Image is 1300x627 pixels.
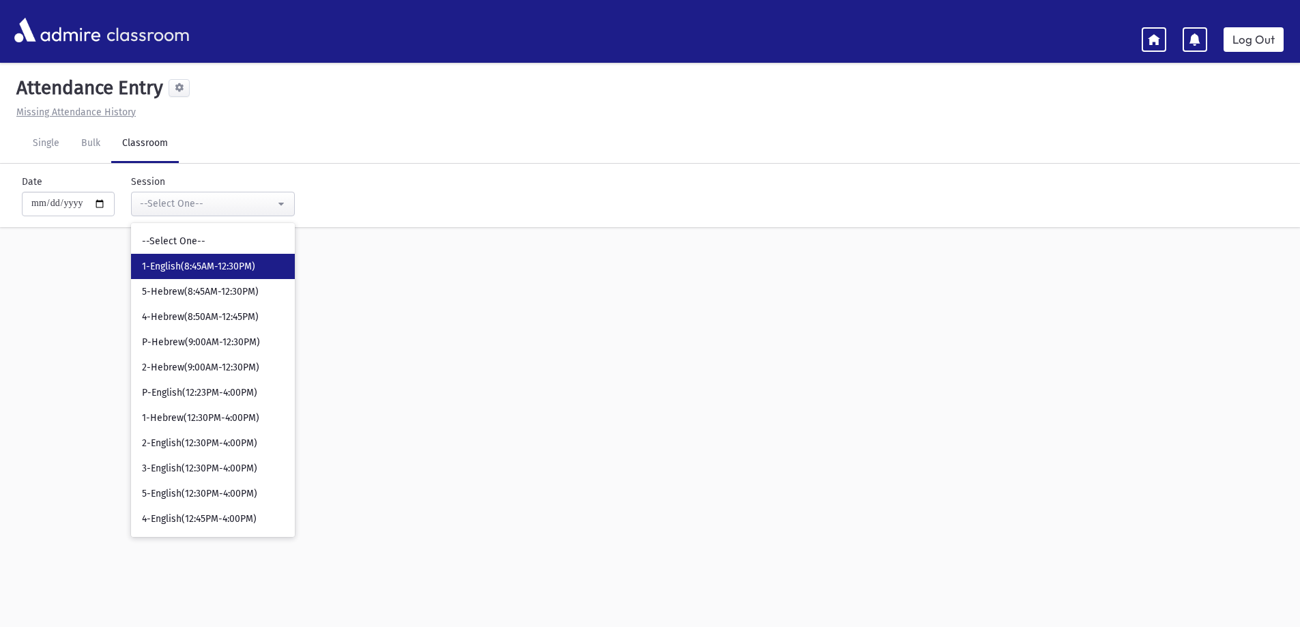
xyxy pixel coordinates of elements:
[142,285,259,299] span: 5-Hebrew(8:45AM-12:30PM)
[22,125,70,163] a: Single
[142,437,257,450] span: 2-English(12:30PM-4:00PM)
[142,361,259,375] span: 2-Hebrew(9:00AM-12:30PM)
[142,411,259,425] span: 1-Hebrew(12:30PM-4:00PM)
[11,106,136,118] a: Missing Attendance History
[16,106,136,118] u: Missing Attendance History
[22,175,42,189] label: Date
[142,386,257,400] span: P-English(12:23PM-4:00PM)
[11,14,104,46] img: AdmirePro
[104,12,190,48] span: classroom
[142,336,260,349] span: P-Hebrew(9:00AM-12:30PM)
[140,196,275,211] div: --Select One--
[142,260,255,274] span: 1-English(8:45AM-12:30PM)
[70,125,111,163] a: Bulk
[111,125,179,163] a: Classroom
[1224,27,1284,52] a: Log Out
[142,235,205,248] span: --Select One--
[142,487,257,501] span: 5-English(12:30PM-4:00PM)
[11,76,163,100] h5: Attendance Entry
[142,310,259,324] span: 4-Hebrew(8:50AM-12:45PM)
[142,512,257,526] span: 4-English(12:45PM-4:00PM)
[131,175,165,189] label: Session
[131,192,295,216] button: --Select One--
[142,462,257,476] span: 3-English(12:30PM-4:00PM)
